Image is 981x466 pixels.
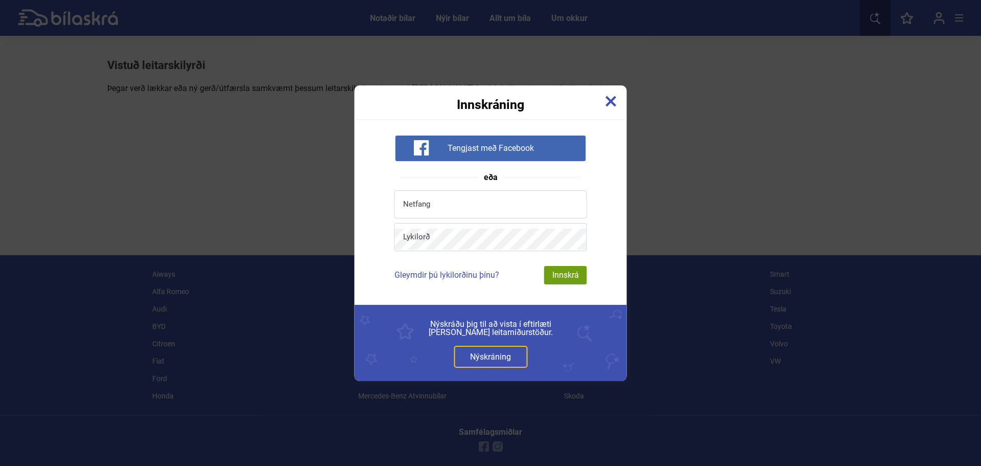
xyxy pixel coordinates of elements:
img: facebook-white-icon.svg [413,140,429,156]
div: Innskrá [544,266,587,284]
a: Gleymdir þú lykilorðinu þínu? [394,270,499,280]
span: Tengjast með Facebook [448,143,534,153]
span: Nýskráðu þig til að vista í eftirlæti [PERSON_NAME] leitarniðurstöður. [378,320,604,337]
a: Tengjast með Facebook [395,143,586,152]
a: Nýskráning [454,346,527,368]
span: eða [479,173,503,182]
div: Innskráning [355,85,627,111]
img: close-x.svg [605,96,617,107]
